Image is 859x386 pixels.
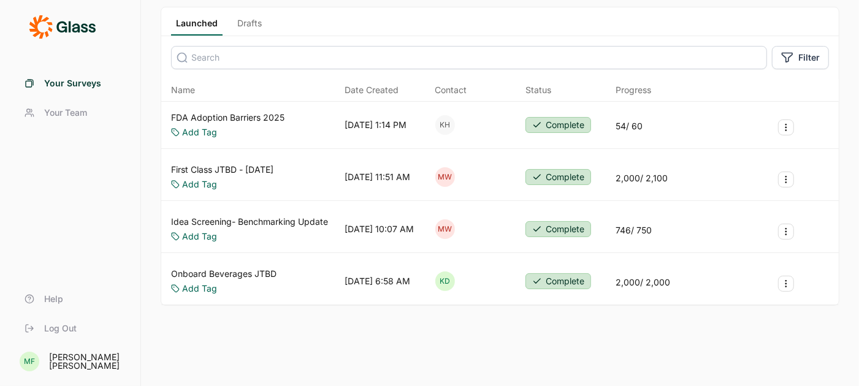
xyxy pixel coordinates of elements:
[525,117,591,133] button: Complete
[182,230,217,243] a: Add Tag
[798,51,820,64] span: Filter
[525,273,591,289] button: Complete
[525,169,591,185] button: Complete
[435,219,455,239] div: MW
[616,276,671,289] div: 2,000 / 2,000
[171,112,284,124] a: FDA Adoption Barriers 2025
[616,84,652,96] div: Progress
[778,224,794,240] button: Survey Actions
[44,107,87,119] span: Your Team
[171,164,273,176] a: First Class JTBD - [DATE]
[171,84,195,96] span: Name
[778,172,794,187] button: Survey Actions
[345,119,407,131] div: [DATE] 1:14 PM
[171,17,223,36] a: Launched
[435,167,455,187] div: MW
[182,126,217,138] a: Add Tag
[44,293,63,305] span: Help
[616,120,643,132] div: 54 / 60
[435,115,455,135] div: KH
[171,46,767,69] input: Search
[182,178,217,191] a: Add Tag
[345,275,410,287] div: [DATE] 6:58 AM
[171,216,328,228] a: Idea Screening- Benchmarking Update
[772,46,829,69] button: Filter
[616,172,668,184] div: 2,000 / 2,100
[20,352,39,371] div: MF
[49,353,126,370] div: [PERSON_NAME] [PERSON_NAME]
[435,271,455,291] div: KD
[778,119,794,135] button: Survey Actions
[345,171,410,183] div: [DATE] 11:51 AM
[345,223,414,235] div: [DATE] 10:07 AM
[345,84,399,96] span: Date Created
[778,276,794,292] button: Survey Actions
[44,77,101,89] span: Your Surveys
[232,17,267,36] a: Drafts
[171,268,277,280] a: Onboard Beverages JTBD
[44,322,77,335] span: Log Out
[616,224,652,237] div: 746 / 750
[525,84,551,96] div: Status
[435,84,467,96] div: Contact
[182,282,217,295] a: Add Tag
[525,221,591,237] button: Complete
